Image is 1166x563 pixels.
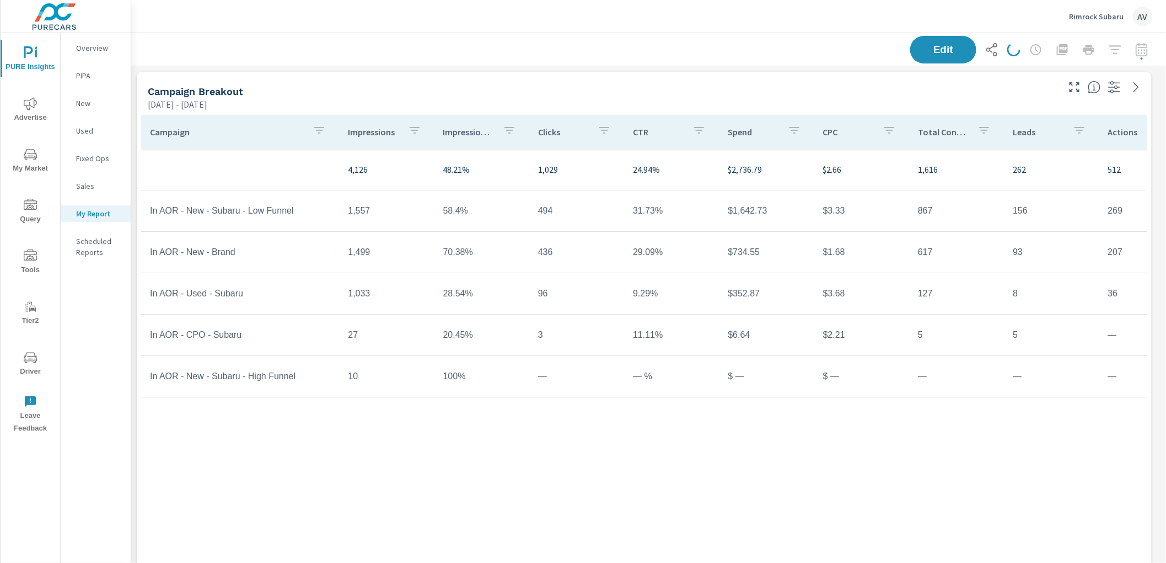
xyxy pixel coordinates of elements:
[434,238,529,266] td: 70.38%
[443,163,520,176] p: 48.21%
[529,280,624,307] td: 96
[719,197,814,225] td: $1,642.73
[918,163,995,176] p: 1,616
[434,321,529,349] td: 20.45%
[61,67,131,84] div: PIPA
[921,45,965,55] span: Edit
[1004,280,1099,307] td: 8
[76,43,122,54] p: Overview
[814,238,909,266] td: $1.68
[1004,197,1099,225] td: 156
[529,321,624,349] td: 3
[719,321,814,349] td: $6.64
[909,363,1004,390] td: —
[4,199,57,226] span: Query
[339,197,434,225] td: 1,557
[981,39,1003,61] button: Share Report
[728,163,805,176] p: $2,736.79
[434,197,529,225] td: 58.4%
[814,321,909,349] td: $2.21
[61,40,131,56] div: Overview
[4,97,57,124] span: Advertise
[76,125,122,136] p: Used
[1004,238,1099,266] td: 93
[339,363,434,390] td: 10
[909,280,1004,307] td: 127
[910,36,976,63] button: Edit
[76,236,122,258] p: Scheduled Reports
[4,148,57,175] span: My Market
[4,249,57,277] span: Tools
[1004,321,1099,349] td: 5
[1133,7,1153,26] div: AV
[624,197,719,225] td: 31.73%
[918,126,969,137] p: Total Conversions
[141,321,339,349] td: In AOR - CPO - Subaru
[624,321,719,349] td: 11.11%
[529,197,624,225] td: 494
[339,238,434,266] td: 1,499
[76,98,122,109] p: New
[61,205,131,222] div: My Report
[814,363,909,390] td: $ —
[4,395,57,435] span: Leave Feedback
[76,208,122,219] p: My Report
[1,33,60,439] div: nav menu
[61,123,131,139] div: Used
[339,321,434,349] td: 27
[434,280,529,307] td: 28.54%
[434,363,529,390] td: 100%
[141,363,339,390] td: In AOR - New - Subaru - High Funnel
[633,163,710,176] p: 24.94%
[624,363,719,390] td: — %
[719,238,814,266] td: $734.55
[538,163,615,176] p: 1,029
[529,363,624,390] td: —
[909,197,1004,225] td: 867
[61,150,131,167] div: Fixed Ops
[150,126,304,137] p: Campaign
[909,321,1004,349] td: 5
[1070,12,1124,22] p: Rimrock Subaru
[339,280,434,307] td: 1,033
[61,233,131,261] div: Scheduled Reports
[814,197,909,225] td: $3.33
[538,126,589,137] p: Clicks
[719,363,814,390] td: $ —
[814,280,909,307] td: $3.68
[529,238,624,266] td: 436
[348,126,399,137] p: Impressions
[141,280,339,307] td: In AOR - Used - Subaru
[141,197,339,225] td: In AOR - New - Subaru - Low Funnel
[76,153,122,164] p: Fixed Ops
[4,351,57,378] span: Driver
[728,126,778,137] p: Spend
[1004,363,1099,390] td: —
[61,178,131,194] div: Sales
[141,238,339,266] td: In AOR - New - Brand
[76,70,122,81] p: PIPA
[4,46,57,73] span: PURE Insights
[148,86,243,97] h5: Campaign Breakout
[348,163,425,176] p: 4,126
[624,238,719,266] td: 29.09%
[443,126,494,137] p: Impression Share
[633,126,684,137] p: CTR
[61,95,131,111] div: New
[909,238,1004,266] td: 617
[719,280,814,307] td: $352.87
[624,280,719,307] td: 9.29%
[823,126,874,137] p: CPC
[76,180,122,192] p: Sales
[148,98,207,111] p: [DATE] - [DATE]
[4,300,57,327] span: Tier2
[823,163,900,176] p: $2.66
